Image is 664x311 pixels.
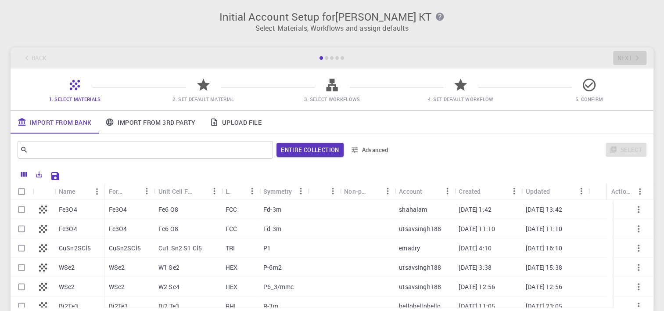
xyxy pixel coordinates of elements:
span: 2. Set Default Material [172,96,234,102]
a: Import From Bank [11,111,98,134]
button: Menu [207,184,221,198]
p: HEX [226,263,237,272]
p: utsavsingh188 [399,224,441,233]
div: Unit Cell Formula [158,183,193,200]
p: P-6m2 [263,263,282,272]
button: Sort [75,184,90,199]
p: utsavsingh188 [399,282,441,291]
button: Menu [245,184,259,198]
div: Lattice [221,183,259,200]
button: Sort [366,184,380,198]
button: Menu [326,184,340,198]
p: CuSn2SCl5 [59,244,91,253]
p: [DATE] 23:05 [526,302,562,311]
div: Created [454,183,521,200]
button: Menu [633,184,647,199]
p: P1 [263,244,271,253]
div: Updated [521,183,589,200]
p: Select Materials, Workflows and assign defaults [16,23,648,33]
button: Advanced [347,143,393,157]
div: Account [395,183,454,200]
button: Export [32,167,47,181]
p: [DATE] 12:56 [526,282,562,291]
p: FCC [226,205,237,214]
p: Fe6 O8 [158,205,178,214]
button: Menu [574,184,589,198]
span: Filter throughout whole library including sets (folders) [276,143,343,157]
div: Icon [32,183,54,200]
h3: Initial Account Setup for [PERSON_NAME] KT [16,11,648,23]
div: Symmetry [259,183,308,200]
p: Bi2 Te3 [158,302,179,311]
p: Fd-3m [263,224,281,233]
p: [DATE] 11:05 [459,302,495,311]
p: RHL [226,302,237,311]
div: Lattice [226,183,231,200]
p: Cu1 Sn2 S1 Cl5 [158,244,202,253]
p: emadry [399,244,420,253]
button: Sort [231,184,245,198]
p: Bi2Te3 [59,302,78,311]
div: Non-periodic [340,183,395,200]
p: [DATE] 15:38 [526,263,562,272]
p: [DATE] 13:42 [526,205,562,214]
div: Non-periodic [344,183,366,200]
a: Upload File [203,111,269,134]
p: Fd-3m [263,205,281,214]
p: Fe3O4 [59,224,77,233]
div: Updated [526,183,550,200]
p: [DATE] 4:10 [459,244,492,253]
button: Save Explorer Settings [47,167,64,185]
a: Import From 3rd Party [98,111,202,134]
p: Fe3O4 [59,205,77,214]
div: Symmetry [263,183,292,200]
p: Bi2Te3 [108,302,128,311]
p: hellohellohello [399,302,441,311]
button: Menu [90,184,104,199]
p: Fe3O4 [108,205,127,214]
p: R-3m [263,302,278,311]
p: [DATE] 11:10 [526,224,562,233]
button: Menu [140,184,154,198]
button: Menu [294,184,308,198]
p: FCC [226,224,237,233]
p: WSe2 [108,282,125,291]
p: [DATE] 3:38 [459,263,492,272]
button: Menu [440,184,454,198]
div: Name [59,183,75,200]
p: [DATE] 12:56 [459,282,495,291]
div: Tags [308,183,340,200]
div: Name [54,183,104,200]
div: Account [399,183,422,200]
p: W1 Se2 [158,263,179,272]
button: Sort [312,184,326,198]
p: CuSn2SCl5 [108,244,140,253]
p: WSe2 [59,282,75,291]
p: P6_3/mmc [263,282,294,291]
div: Formula [108,183,126,200]
span: 5. Confirm [575,96,603,102]
p: [DATE] 1:42 [459,205,492,214]
span: 3. Select Workflows [304,96,360,102]
p: TRI [226,244,235,253]
p: WSe2 [59,263,75,272]
div: Actions [611,183,633,200]
p: [DATE] 11:10 [459,224,495,233]
p: Fe6 O8 [158,224,178,233]
button: Columns [17,167,32,181]
p: Fe3O4 [108,224,127,233]
button: Entire collection [276,143,343,157]
button: Sort [481,184,495,198]
p: HEX [226,282,237,291]
p: shahalam [399,205,427,214]
span: 4. Set Default Workflow [427,96,493,102]
div: Created [459,183,481,200]
p: WSe2 [108,263,125,272]
div: Actions [607,183,647,200]
button: Menu [380,184,395,198]
button: Menu [507,184,521,198]
span: Support [18,6,49,14]
div: Unit Cell Formula [154,183,221,200]
span: 1. Select Materials [49,96,101,102]
button: Sort [193,184,207,198]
